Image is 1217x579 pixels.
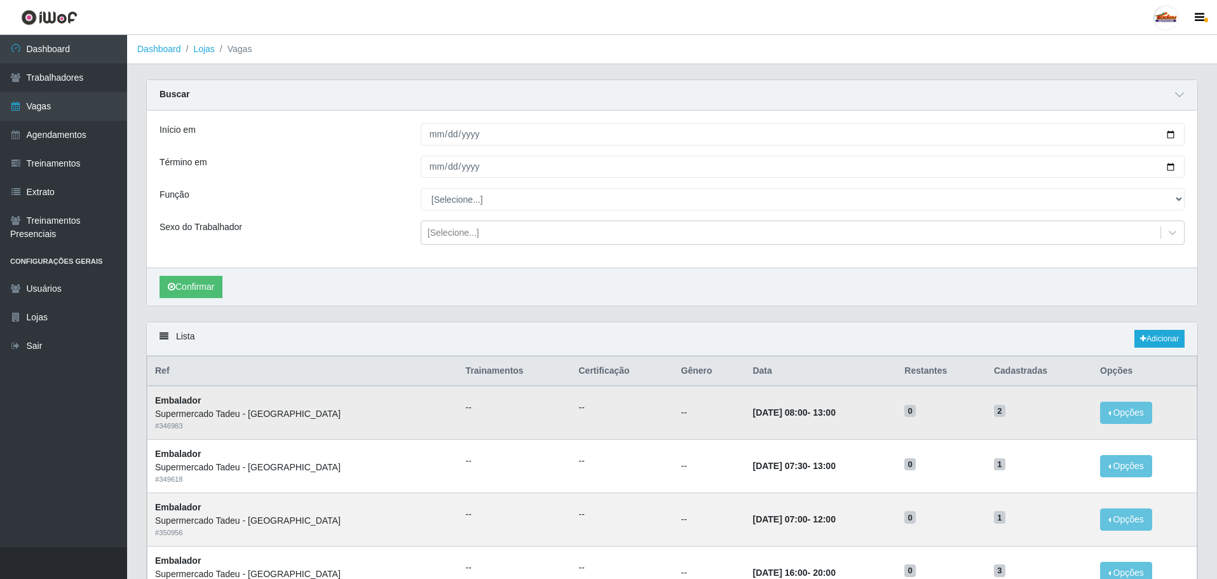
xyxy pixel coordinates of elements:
[579,561,666,575] ul: --
[160,276,222,298] button: Confirmar
[813,568,836,578] time: 20:00
[137,44,181,54] a: Dashboard
[1100,402,1152,424] button: Opções
[421,156,1185,178] input: 00/00/0000
[752,407,835,418] strong: -
[904,405,916,418] span: 0
[1134,330,1185,348] a: Adicionar
[466,401,564,414] ul: --
[752,568,835,578] strong: -
[994,511,1005,524] span: 1
[994,405,1005,418] span: 2
[155,421,451,432] div: # 346983
[994,564,1005,577] span: 3
[155,555,201,566] strong: Embalador
[421,123,1185,146] input: 00/00/0000
[904,511,916,524] span: 0
[674,357,745,386] th: Gênero
[160,221,242,234] label: Sexo do Trabalhador
[994,458,1005,471] span: 1
[897,357,986,386] th: Restantes
[674,440,745,493] td: --
[466,508,564,521] ul: --
[986,357,1092,386] th: Cadastradas
[752,514,807,524] time: [DATE] 07:00
[155,407,451,421] div: Supermercado Tadeu - [GEOGRAPHIC_DATA]
[466,561,564,575] ul: --
[193,44,214,54] a: Lojas
[1100,455,1152,477] button: Opções
[160,156,207,169] label: Término em
[904,564,916,577] span: 0
[904,458,916,471] span: 0
[155,395,201,405] strong: Embalador
[160,123,196,137] label: Início em
[21,10,78,25] img: CoreUI Logo
[466,454,564,468] ul: --
[752,461,835,471] strong: -
[752,407,807,418] time: [DATE] 08:00
[1092,357,1197,386] th: Opções
[579,508,666,521] ul: --
[579,454,666,468] ul: --
[813,514,836,524] time: 12:00
[155,502,201,512] strong: Embalador
[674,386,745,439] td: --
[155,514,451,528] div: Supermercado Tadeu - [GEOGRAPHIC_DATA]
[813,461,836,471] time: 13:00
[155,474,451,485] div: # 349618
[752,568,807,578] time: [DATE] 16:00
[458,357,571,386] th: Trainamentos
[745,357,897,386] th: Data
[579,401,666,414] ul: --
[674,493,745,546] td: --
[571,357,674,386] th: Certificação
[147,357,458,386] th: Ref
[752,461,807,471] time: [DATE] 07:30
[127,35,1217,64] nav: breadcrumb
[1100,508,1152,531] button: Opções
[155,461,451,474] div: Supermercado Tadeu - [GEOGRAPHIC_DATA]
[160,89,189,99] strong: Buscar
[155,528,451,538] div: # 350956
[813,407,836,418] time: 13:00
[752,514,835,524] strong: -
[428,226,479,240] div: [Selecione...]
[155,449,201,459] strong: Embalador
[160,188,189,201] label: Função
[215,43,252,56] li: Vagas
[147,322,1197,356] div: Lista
